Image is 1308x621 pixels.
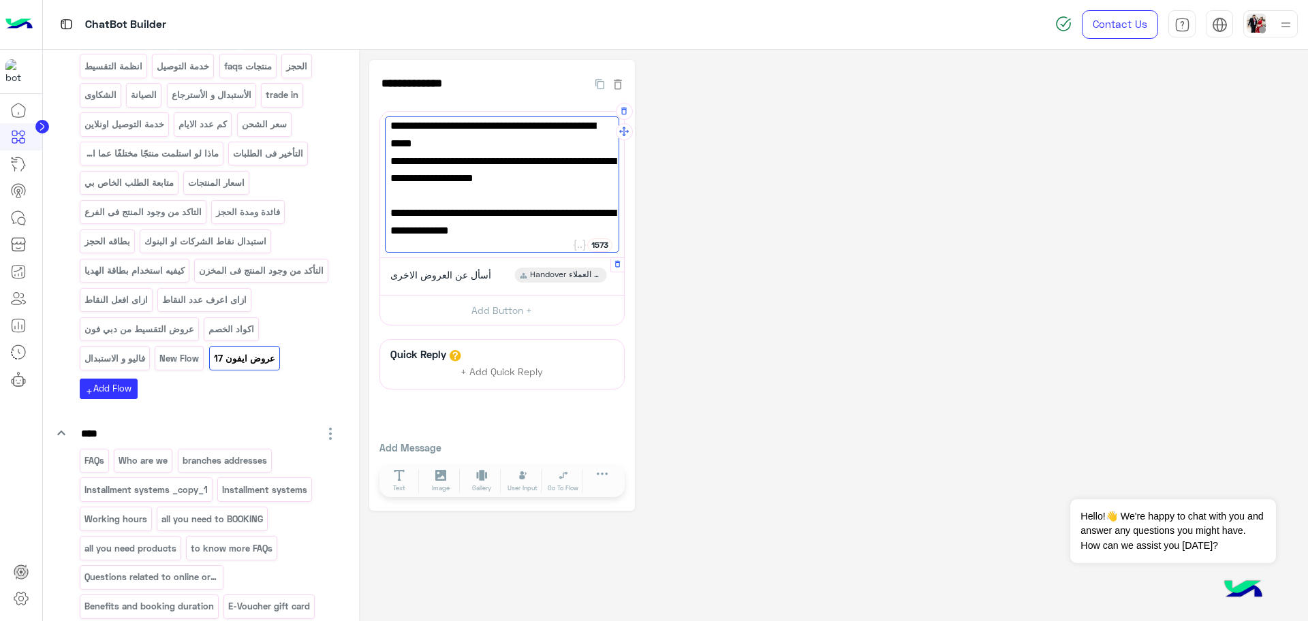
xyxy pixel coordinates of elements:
a: tab [1168,10,1196,39]
i: keyboard_arrow_down [53,425,69,441]
p: الصيانة [130,87,158,103]
p: كيفيه استخدام بطاقة الهديا [83,263,185,278]
img: userImage [1247,14,1266,33]
span: 💳 فاليو: حتى 12 شهر تريبل زيرو أو حتى 24 شهر بدون فوائد أو مقدم بسعر الخصم [390,187,614,222]
img: tab [1212,17,1228,33]
p: اسعار المنتجات [187,175,246,191]
p: التاكد من وجود المنتج فى الفرع [83,204,202,220]
p: ماذا لو استلمت منتجًا مختلفًا عما اشتريت؟ [83,146,219,161]
div: 1573 [587,238,612,252]
p: all you need products [83,541,177,556]
span: Text [393,483,405,493]
p: to know more FAQs [190,541,274,556]
p: خدمة التوصيل [156,59,211,74]
button: Text [381,469,419,494]
p: عروض ايفون 17 [213,351,276,366]
button: Go To Flow [544,469,582,494]
p: ازاى افعل النقاط [83,292,149,308]
p: بطاقه الحجز [83,234,131,249]
div: Delete Message Button [610,259,624,272]
p: سعر الشحن [240,116,287,132]
button: addAdd Flow [80,379,138,398]
button: User Input [503,469,542,494]
p: Questions related to online ordering [83,569,219,585]
p: all you need to BOOKING [161,511,264,527]
button: Gallery [463,469,501,494]
img: 1403182699927242 [5,59,30,84]
span: User Input [508,483,538,493]
p: ازاى اعرف عدد النقاط [161,292,248,308]
p: اكواد الخصم [208,321,255,337]
button: Delete Message [616,103,633,120]
button: Delete Flow [611,76,625,91]
span: أسأل عن العروض الاخرى [390,269,491,281]
span: 💳 سهولة: حتى 12 شهر تريبل زيرو بالسعر الرسمي [390,117,614,152]
img: spinner [1055,16,1072,32]
button: + Add Quick Reply [451,362,553,382]
p: Benefits and booking duration [83,599,215,614]
button: Add Button + [380,295,624,325]
img: Logo [5,10,33,39]
span: Hello!👋 We're happy to chat with you and answer any questions you might have. How can we assist y... [1070,499,1275,563]
button: Duplicate Flow [589,76,611,91]
p: New Flow [159,351,200,366]
p: استبدال نقاط الشركات او البنوك [144,234,268,249]
p: branches addresses [181,453,268,468]
p: E-Voucher gift card [228,599,311,614]
img: profile [1277,16,1294,33]
p: فائدة ومدة الحجز [215,204,281,220]
p: التأخير فى الطلبات [232,146,305,161]
p: منتجات faqs [223,59,272,74]
p: Add Message [379,441,625,455]
p: انظمة التقسيط [83,59,143,74]
p: Who are we [118,453,169,468]
p: خدمة التوصيل اونلاين [83,116,165,132]
img: hulul-logo.png [1219,567,1267,614]
p: الحجز [285,59,309,74]
button: Image [422,469,460,494]
p: فاليو و الاستبدال [83,351,146,366]
p: trade in [265,87,300,103]
button: Drag [616,123,633,140]
span: Go To Flow [548,483,578,493]
p: عروض التقسيط من دبي فون [83,321,195,337]
p: FAQs [83,453,105,468]
p: كم عدد الايام [178,116,228,132]
span: Gallery [472,483,491,493]
button: Add user attribute [572,238,587,252]
p: Installment systems [221,482,309,498]
span: Image [432,483,450,493]
p: متابعة الطلب الخاص بي [83,175,174,191]
p: Installment systems _copy_1 [83,482,208,498]
img: tab [1174,17,1190,33]
span: + Add Quick Reply [461,366,543,377]
span: 💳 العربي الأفريقي: حتى 18 شهر تريبل زيرو بالسعر الرسمي [390,153,614,187]
i: add [85,387,93,396]
span: 💳 حالا: خصم 40٪ من سعر الكاش على 30 أو 36 شهر (بفوائد – بدون مصاريف) [390,240,614,274]
p: الشكاوى [83,87,117,103]
span: Handover خدمة العملاء [530,269,601,281]
p: Working hours [83,511,148,527]
h6: Quick Reply [387,348,450,360]
a: Contact Us [1082,10,1158,39]
div: Handover خدمة العملاء [514,268,606,283]
p: ChatBot Builder [85,16,166,34]
p: الأستبدال و الأسترجاع [170,87,252,103]
img: tab [58,16,75,33]
p: التأكد من وجود المنتج فى المخزن [198,263,325,278]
